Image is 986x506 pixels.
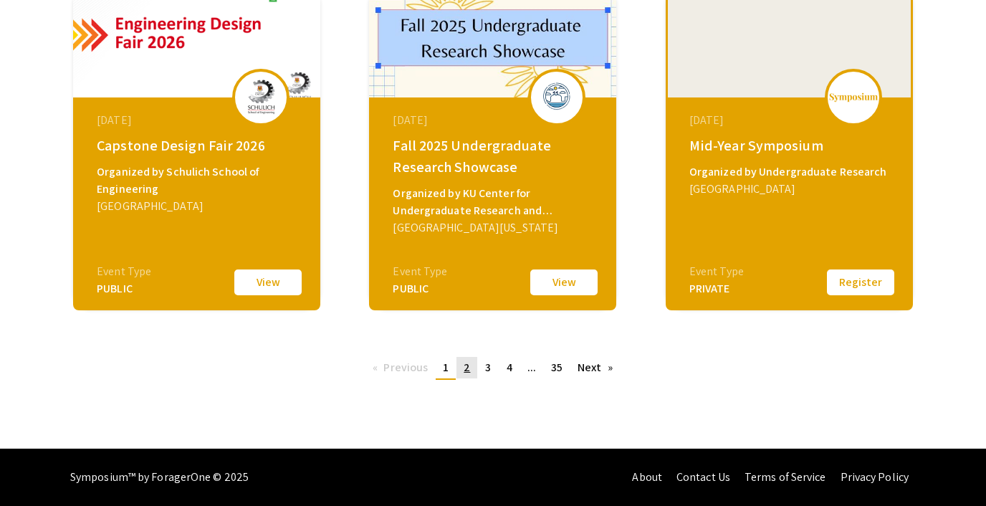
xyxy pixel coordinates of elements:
div: [DATE] [393,112,596,129]
div: Capstone Design Fair 2026 [97,135,300,156]
div: [GEOGRAPHIC_DATA] [689,181,893,198]
a: Terms of Service [745,469,826,484]
span: 35 [551,360,563,375]
div: Organized by KU Center for Undergraduate Research and Fellowships [393,185,596,219]
a: About [632,469,662,484]
ul: Pagination [365,357,620,380]
img: capstone-design-fair-2026_eventLogo_c13983_.png [239,79,282,115]
span: Previous [383,360,428,375]
div: PUBLIC [97,280,151,297]
span: 4 [507,360,512,375]
div: Event Type [393,263,447,280]
div: [GEOGRAPHIC_DATA][US_STATE] [393,219,596,237]
button: View [232,267,304,297]
img: logo_v2.png [828,92,879,102]
img: fall-2025-undergraduate-research-showcase_eventLogo_afab69_.png [535,79,578,115]
span: 3 [485,360,491,375]
iframe: Chat [11,441,61,495]
div: Event Type [689,263,744,280]
button: Register [825,267,896,297]
div: Symposium™ by ForagerOne © 2025 [70,449,249,506]
div: Organized by Schulich School of Engineering [97,163,300,198]
button: View [528,267,600,297]
a: Contact Us [676,469,730,484]
a: Privacy Policy [841,469,909,484]
div: Mid-Year Symposium [689,135,893,156]
div: [GEOGRAPHIC_DATA] [97,198,300,215]
div: [DATE] [689,112,893,129]
div: PRIVATE [689,280,744,297]
span: 2 [464,360,470,375]
span: ... [527,360,536,375]
div: Fall 2025 Undergraduate Research Showcase [393,135,596,178]
div: Event Type [97,263,151,280]
div: [DATE] [97,112,300,129]
span: 1 [443,360,449,375]
div: PUBLIC [393,280,447,297]
div: Organized by Undergraduate Research [689,163,893,181]
a: Next page [570,357,620,378]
